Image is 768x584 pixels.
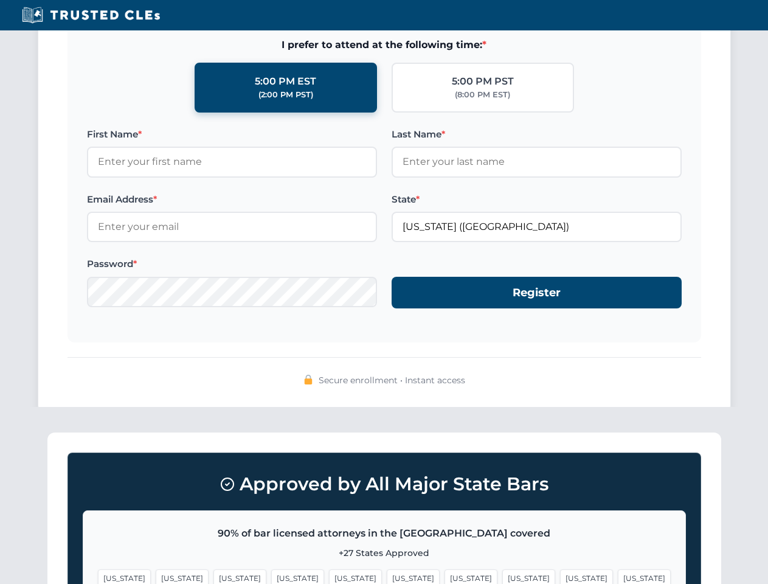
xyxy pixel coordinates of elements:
[87,127,377,142] label: First Name
[319,374,465,387] span: Secure enrollment • Instant access
[455,89,510,101] div: (8:00 PM EST)
[98,526,671,541] p: 90% of bar licensed attorneys in the [GEOGRAPHIC_DATA] covered
[255,74,316,89] div: 5:00 PM EST
[98,546,671,560] p: +27 States Approved
[392,212,682,242] input: California (CA)
[18,6,164,24] img: Trusted CLEs
[87,37,682,53] span: I prefer to attend at the following time:
[452,74,514,89] div: 5:00 PM PST
[392,192,682,207] label: State
[392,127,682,142] label: Last Name
[87,147,377,177] input: Enter your first name
[303,375,313,384] img: 🔒
[87,212,377,242] input: Enter your email
[392,277,682,309] button: Register
[392,147,682,177] input: Enter your last name
[87,192,377,207] label: Email Address
[87,257,377,271] label: Password
[83,468,686,501] h3: Approved by All Major State Bars
[258,89,313,101] div: (2:00 PM PST)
